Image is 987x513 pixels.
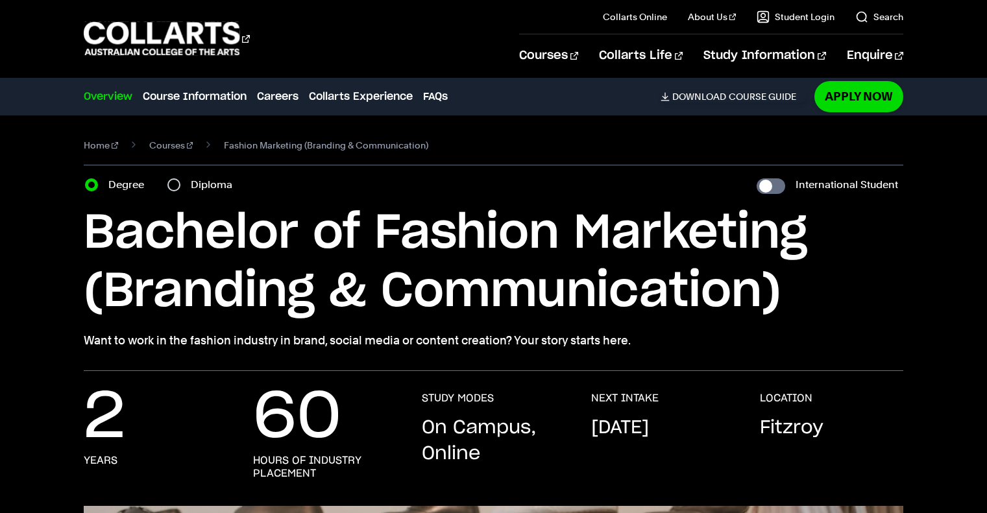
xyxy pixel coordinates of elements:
a: Study Information [703,34,825,77]
p: [DATE] [591,415,649,441]
a: Apply Now [814,81,903,112]
p: On Campus, Online [422,415,565,467]
label: Diploma [191,176,240,194]
a: Home [84,136,118,154]
a: Course Information [143,89,247,104]
label: Degree [108,176,152,194]
h3: years [84,454,117,467]
a: Enquire [847,34,903,77]
div: Go to homepage [84,20,250,57]
h3: NEXT INTAKE [591,392,659,405]
a: Collarts Online [603,10,667,23]
a: Courses [149,136,193,154]
h1: Bachelor of Fashion Marketing (Branding & Communication) [84,204,903,321]
a: Collarts Experience [309,89,413,104]
p: Fitzroy [760,415,823,441]
h3: STUDY MODES [422,392,494,405]
a: FAQs [423,89,448,104]
h3: hours of industry placement [253,454,396,480]
p: 60 [253,392,341,444]
a: Overview [84,89,132,104]
h3: LOCATION [760,392,812,405]
p: 2 [84,392,125,444]
a: DownloadCourse Guide [661,91,807,102]
label: International Student [796,176,898,194]
span: Download [672,91,726,102]
a: Collarts Life [599,34,683,77]
a: Courses [519,34,578,77]
a: Careers [257,89,299,104]
span: Fashion Marketing (Branding & Communication) [224,136,428,154]
a: About Us [688,10,736,23]
a: Student Login [757,10,835,23]
p: Want to work in the fashion industry in brand, social media or content creation? Your story start... [84,331,903,350]
a: Search [855,10,903,23]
